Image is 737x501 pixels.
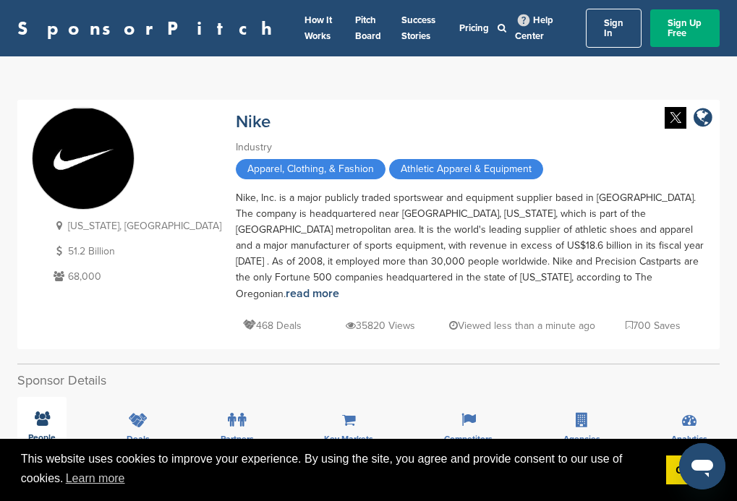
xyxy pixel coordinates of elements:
[515,12,553,45] a: Help Center
[666,455,716,484] a: dismiss cookie message
[243,317,302,335] p: 468 Deals
[665,107,686,129] img: Twitter white
[586,9,642,48] a: Sign In
[17,19,281,38] a: SponsorPitch
[236,159,385,179] span: Apparel, Clothing, & Fashion
[679,443,725,489] iframe: Button to launch messaging window
[236,190,705,302] div: Nike, Inc. is a major publicly traded sportswear and equipment supplier based in [GEOGRAPHIC_DATA...
[389,159,543,179] span: Athletic Apparel & Equipment
[459,22,489,34] a: Pricing
[626,317,681,335] p: 700 Saves
[449,317,595,335] p: Viewed less than a minute ago
[304,14,332,42] a: How It Works
[286,286,339,301] a: read more
[236,111,270,132] a: Nike
[355,14,381,42] a: Pitch Board
[694,107,712,131] a: company link
[401,14,435,42] a: Success Stories
[50,217,221,235] p: [US_STATE], [GEOGRAPHIC_DATA]
[21,450,655,489] span: This website uses cookies to improve your experience. By using the site, you agree and provide co...
[50,242,221,260] p: 51.2 Billion
[563,434,600,443] span: Agencies
[221,434,254,443] span: Partners
[444,434,493,443] span: Competitors
[64,468,127,489] a: learn more about cookies
[17,371,720,390] h2: Sponsor Details
[346,317,415,335] p: 35820 Views
[324,434,373,443] span: Key Markets
[28,433,56,442] span: People
[650,9,720,47] a: Sign Up Free
[33,108,134,210] img: Sponsorpitch & Nike
[50,267,221,286] p: 68,000
[236,140,705,155] div: Industry
[127,434,150,443] span: Deals
[671,434,707,443] span: Analytics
